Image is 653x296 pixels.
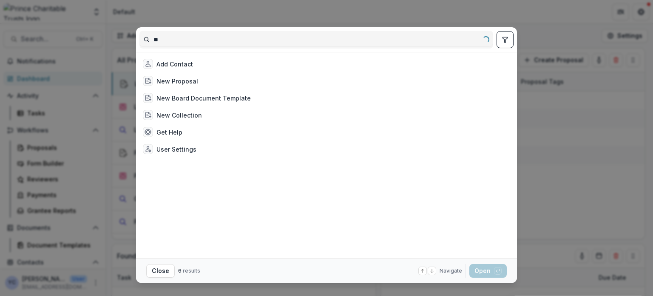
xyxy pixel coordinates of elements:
[156,128,182,137] div: Get Help
[146,264,175,278] button: Close
[178,267,182,274] span: 6
[440,267,462,275] span: Navigate
[497,31,514,48] button: toggle filters
[156,145,196,154] div: User Settings
[183,267,200,274] span: results
[156,111,202,120] div: New Collection
[156,60,193,69] div: Add Contact
[156,77,198,86] div: New Proposal
[156,94,251,103] div: New Board Document Template
[469,264,507,278] button: Open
